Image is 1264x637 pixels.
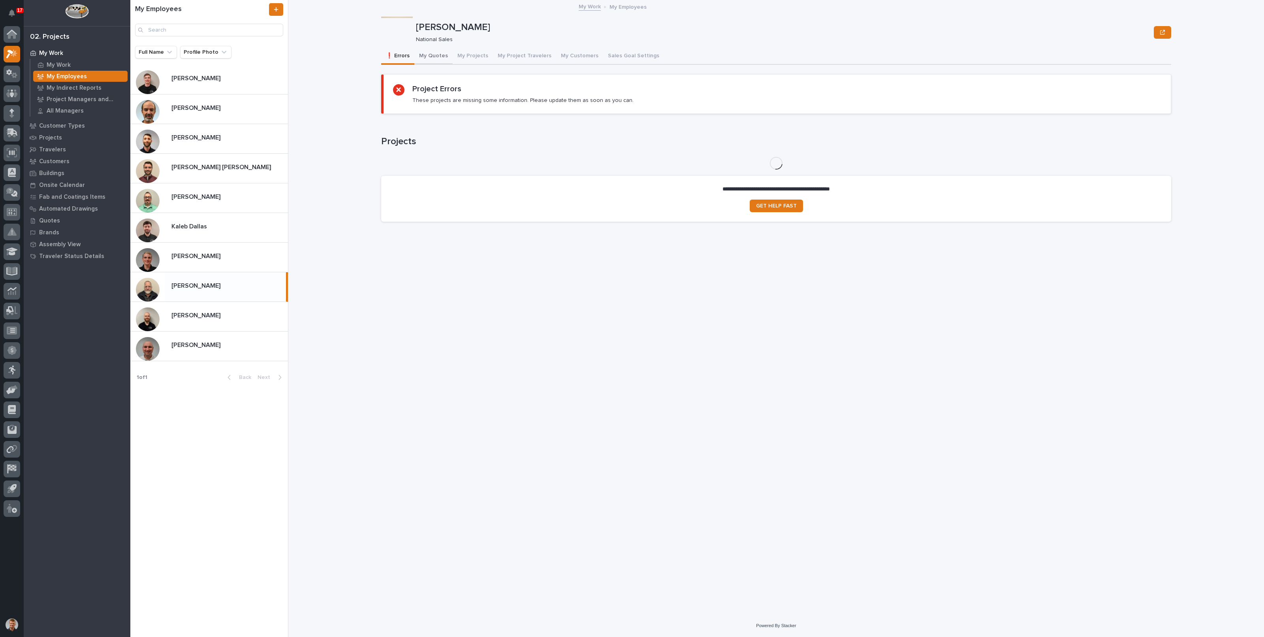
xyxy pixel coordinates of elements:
[221,374,254,381] button: Back
[135,5,267,14] h1: My Employees
[130,272,288,302] a: [PERSON_NAME][PERSON_NAME]
[130,332,288,361] a: [PERSON_NAME][PERSON_NAME]
[171,73,222,82] p: [PERSON_NAME]
[4,5,20,21] button: Notifications
[171,192,222,201] p: [PERSON_NAME]
[556,48,603,65] button: My Customers
[39,182,85,189] p: Onsite Calendar
[24,179,130,191] a: Onsite Calendar
[416,36,1147,43] p: National Sales
[24,143,130,155] a: Travelers
[10,9,20,22] div: Notifications17
[30,94,130,105] a: Project Managers and Engineers
[130,124,288,154] a: [PERSON_NAME][PERSON_NAME]
[756,623,796,628] a: Powered By Stacker
[39,158,70,165] p: Customers
[39,170,64,177] p: Buildings
[30,105,130,116] a: All Managers
[171,221,209,230] p: Kaleb Dallas
[412,97,634,104] p: These projects are missing some information. Please update them as soon as you can.
[412,84,461,94] h2: Project Errors
[30,71,130,82] a: My Employees
[39,229,59,236] p: Brands
[130,154,288,183] a: [PERSON_NAME] [PERSON_NAME][PERSON_NAME] [PERSON_NAME]
[234,374,251,381] span: Back
[171,132,222,141] p: [PERSON_NAME]
[254,374,288,381] button: Next
[609,2,647,11] p: My Employees
[24,132,130,143] a: Projects
[24,250,130,262] a: Traveler Status Details
[171,251,222,260] p: [PERSON_NAME]
[39,253,104,260] p: Traveler Status Details
[579,2,601,11] a: My Work
[47,73,87,80] p: My Employees
[130,213,288,243] a: Kaleb DallasKaleb Dallas
[24,155,130,167] a: Customers
[756,203,797,209] span: GET HELP FAST
[39,205,98,213] p: Automated Drawings
[493,48,556,65] button: My Project Travelers
[39,122,85,130] p: Customer Types
[47,62,71,69] p: My Work
[135,46,177,58] button: Full Name
[135,24,283,36] input: Search
[750,200,803,212] a: GET HELP FAST
[381,136,1171,147] h1: Projects
[171,103,222,112] p: [PERSON_NAME]
[39,194,105,201] p: Fab and Coatings Items
[24,47,130,59] a: My Work
[171,340,222,349] p: [PERSON_NAME]
[414,48,453,65] button: My Quotes
[30,82,130,93] a: My Indirect Reports
[24,215,130,226] a: Quotes
[4,616,20,633] button: users-avatar
[24,191,130,203] a: Fab and Coatings Items
[453,48,493,65] button: My Projects
[17,8,23,13] p: 17
[130,368,154,387] p: 1 of 1
[47,96,124,103] p: Project Managers and Engineers
[30,59,130,70] a: My Work
[130,65,288,94] a: [PERSON_NAME][PERSON_NAME]
[24,167,130,179] a: Buildings
[47,85,102,92] p: My Indirect Reports
[171,281,222,290] p: [PERSON_NAME]
[47,107,84,115] p: All Managers
[24,203,130,215] a: Automated Drawings
[130,94,288,124] a: [PERSON_NAME][PERSON_NAME]
[381,48,414,65] button: ❗ Errors
[603,48,664,65] button: Sales Goal Settings
[39,134,62,141] p: Projects
[171,310,222,319] p: [PERSON_NAME]
[24,120,130,132] a: Customer Types
[416,22,1151,33] p: [PERSON_NAME]
[24,226,130,238] a: Brands
[258,374,275,381] span: Next
[130,183,288,213] a: [PERSON_NAME][PERSON_NAME]
[39,146,66,153] p: Travelers
[39,241,81,248] p: Assembly View
[30,33,70,41] div: 02. Projects
[130,243,288,272] a: [PERSON_NAME][PERSON_NAME]
[39,50,63,57] p: My Work
[65,4,88,19] img: Workspace Logo
[171,162,273,171] p: [PERSON_NAME] [PERSON_NAME]
[24,238,130,250] a: Assembly View
[130,302,288,332] a: [PERSON_NAME][PERSON_NAME]
[180,46,231,58] button: Profile Photo
[39,217,60,224] p: Quotes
